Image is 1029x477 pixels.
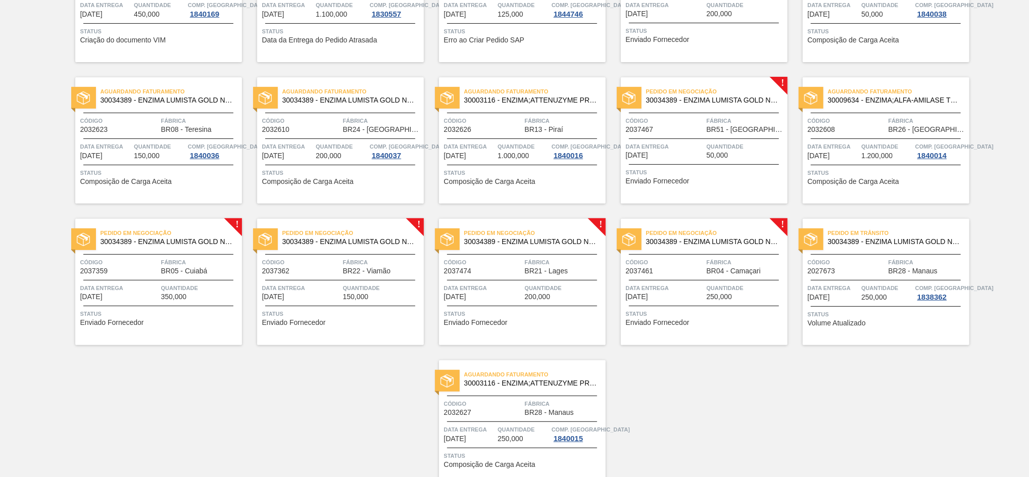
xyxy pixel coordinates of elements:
img: status [259,233,272,246]
span: Comp. Carga [370,141,448,152]
span: Quantidade [343,283,421,293]
span: Aguardando Faturamento [464,86,606,97]
span: Código [80,257,159,267]
span: Fábrica [343,116,421,126]
span: Data entrega [444,424,496,435]
span: 10/10/2025 [262,293,284,301]
span: Volume Atualizado [808,319,866,327]
a: Comp. [GEOGRAPHIC_DATA]1840036 [188,141,239,160]
span: Código [626,116,704,126]
span: Fábrica [525,399,603,409]
div: 1840036 [188,152,221,160]
span: BR22 - Viamão [343,267,391,275]
span: 30034389 - ENZIMA LUMISTA GOLD NOVONESIS 25KG [101,97,234,104]
span: 03/10/2025 [262,11,284,18]
span: Quantidade [498,424,549,435]
span: Composição de Carga Aceita [80,178,172,185]
span: Pedido em Negociação [101,228,242,238]
span: BR28 - Manaus [889,267,938,275]
span: Fábrica [525,116,603,126]
span: 2037362 [262,267,290,275]
span: Comp. Carga [552,141,630,152]
span: Status [444,309,603,319]
span: Data entrega [444,141,496,152]
div: 1838362 [915,293,949,301]
span: Quantidade [161,283,239,293]
span: Pedido em Trânsito [828,228,969,238]
span: Erro ao Criar Pedido SAP [444,36,525,44]
span: 2027673 [808,267,836,275]
span: BR08 - Teresina [161,126,212,133]
span: Status [626,309,785,319]
span: 200,000 [316,152,341,160]
span: Enviado Fornecedor [80,319,144,326]
span: Fábrica [707,116,785,126]
img: status [622,91,635,105]
span: Comp. Carga [915,283,994,293]
a: !statusPedido em Negociação30034389 - ENZIMA LUMISTA GOLD NOVONESIS 25KGCódigo2037467FábricaBR51 ... [606,77,788,204]
span: Enviado Fornecedor [626,177,690,185]
span: 09/10/2025 [808,152,830,160]
span: Quantidade [498,141,549,152]
span: Composição de Carga Aceita [808,178,899,185]
span: 2032627 [444,409,472,416]
span: 17/10/2025 [626,293,648,301]
img: status [622,233,635,246]
span: Quantidade [861,141,913,152]
a: Comp. [GEOGRAPHIC_DATA]1840037 [370,141,421,160]
span: 05/10/2025 [80,152,103,160]
div: 1840038 [915,10,949,18]
span: Status [80,26,239,36]
span: 30034389 - ENZIMA LUMISTA GOLD NOVONESIS 25KG [464,238,598,246]
span: BR04 - Camaçari [707,267,761,275]
span: Enviado Fornecedor [626,319,690,326]
span: Criação do documento VIM [80,36,166,44]
span: Código [262,257,340,267]
span: Data entrega [808,283,859,293]
span: Fábrica [889,116,967,126]
span: 50,000 [861,11,883,18]
a: !statusPedido em Negociação30034389 - ENZIMA LUMISTA GOLD NOVONESIS 25KGCódigo2037474FábricaBR21 ... [424,219,606,345]
span: 1.000,000 [498,152,529,160]
span: Quantidade [525,283,603,293]
span: Status [262,26,421,36]
span: Código [808,257,886,267]
span: 2037359 [80,267,108,275]
span: Fábrica [889,257,967,267]
span: Status [626,167,785,177]
div: 1840016 [552,152,585,160]
a: !statusPedido em Negociação30034389 - ENZIMA LUMISTA GOLD NOVONESIS 25KGCódigo2037362FábricaBR22 ... [242,219,424,345]
span: BR51 - Bohemia [707,126,785,133]
span: Data entrega [80,283,159,293]
span: 200,000 [525,293,551,301]
span: 30034389 - ENZIMA LUMISTA GOLD NOVONESIS 25KG [646,238,779,246]
span: 30003116 - ENZIMA;ATTENUZYME PRO;NOVOZYMES; [464,379,598,387]
span: Código [808,116,886,126]
span: 07/10/2025 [626,152,648,159]
span: 05/10/2025 [262,152,284,160]
span: 1.200,000 [861,152,893,160]
img: status [77,91,90,105]
a: Comp. [GEOGRAPHIC_DATA]1840014 [915,141,967,160]
span: Composição de Carga Aceita [444,178,535,185]
span: Pedido em Negociação [282,228,424,238]
span: Código [444,257,522,267]
span: Enviado Fornecedor [262,319,326,326]
span: Quantidade [707,283,785,293]
span: 2037474 [444,267,472,275]
span: Enviado Fornecedor [444,319,508,326]
span: 450,000 [134,11,160,18]
span: Status [444,26,603,36]
span: 2032610 [262,126,290,133]
span: Status [626,26,785,36]
span: 250,000 [498,435,523,443]
span: Quantidade [861,283,913,293]
a: statusAguardando Faturamento30009634 - ENZIMA;ALFA-AMILASE TERMOESTÁVEL;TERMAMYCódigo2032608Fábri... [788,77,969,204]
span: Código [444,399,522,409]
span: 30003116 - ENZIMA;ATTENUZYME PRO;NOVOZYMES; [464,97,598,104]
span: Aguardando Faturamento [828,86,969,97]
span: 2037461 [626,267,654,275]
span: BR05 - Cuiabá [161,267,208,275]
span: 150,000 [134,152,160,160]
span: Pedido em Negociação [646,86,788,97]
